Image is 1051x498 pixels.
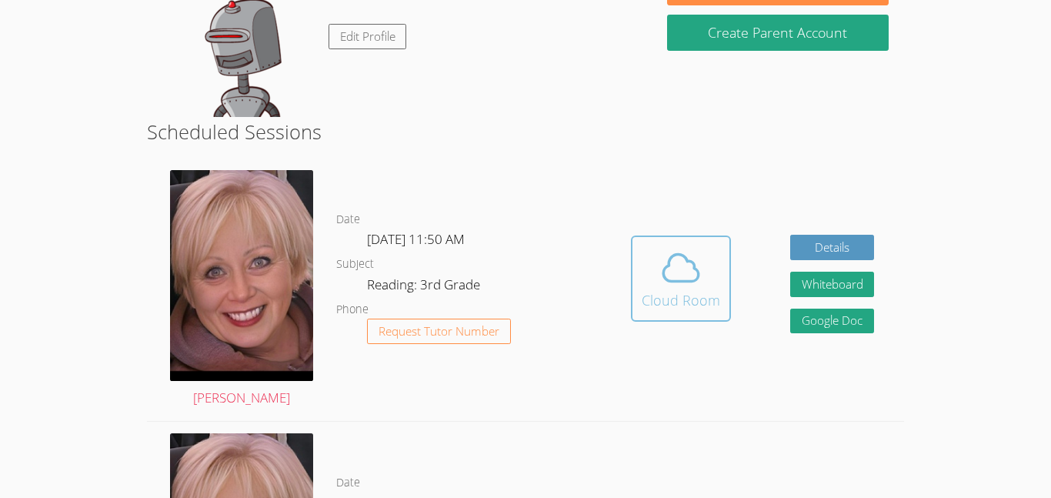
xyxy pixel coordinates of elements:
span: Request Tutor Number [379,326,499,337]
dd: Reading: 3rd Grade [367,274,483,300]
div: Cloud Room [642,289,720,311]
h2: Scheduled Sessions [147,117,904,146]
button: Create Parent Account [667,15,889,51]
dt: Phone [336,300,369,319]
button: Request Tutor Number [367,319,511,344]
span: [DATE] 11:50 AM [367,230,465,248]
a: Edit Profile [329,24,407,49]
button: Cloud Room [631,236,731,322]
dt: Date [336,473,360,493]
dt: Date [336,210,360,229]
a: [PERSON_NAME] [170,170,313,409]
a: Google Doc [790,309,875,334]
dt: Subject [336,255,374,274]
button: Whiteboard [790,272,875,297]
a: Details [790,235,875,260]
img: IMG_2077.jpg [170,170,313,380]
